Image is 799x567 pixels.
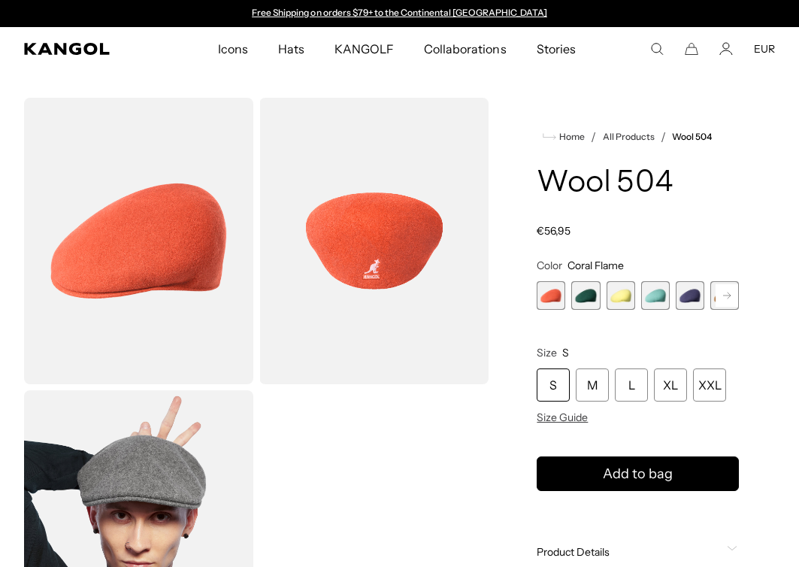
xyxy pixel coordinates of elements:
[319,27,409,71] a: KANGOLF
[259,98,489,384] img: color-coral-flame
[263,27,319,71] a: Hats
[245,8,555,20] div: Announcement
[537,259,562,272] span: Color
[24,98,253,384] img: color-coral-flame
[537,224,570,238] span: €56,95
[203,27,263,71] a: Icons
[615,368,648,402] div: L
[685,42,698,56] button: Cart
[562,346,569,359] span: S
[537,281,565,310] label: Coral Flame
[537,456,739,491] button: Add to bag
[603,464,673,484] span: Add to bag
[537,368,570,402] div: S
[641,281,670,310] div: 4 of 21
[576,368,609,402] div: M
[607,281,635,310] div: 3 of 21
[218,27,248,71] span: Icons
[654,368,687,402] div: XL
[676,281,704,310] div: 5 of 21
[537,411,588,424] span: Size Guide
[710,281,739,310] div: 6 of 21
[537,346,557,359] span: Size
[650,42,664,56] summary: Search here
[245,8,555,20] div: 1 of 2
[409,27,521,71] a: Collaborations
[571,281,600,310] label: Deep Emerald
[537,281,565,310] div: 1 of 21
[567,259,624,272] span: Coral Flame
[676,281,704,310] label: Hazy Indigo
[24,43,143,55] a: Kangol
[693,368,726,402] div: XXL
[603,132,655,142] a: All Products
[585,128,596,146] li: /
[710,281,739,310] label: Rustic Caramel
[245,8,555,20] slideshow-component: Announcement bar
[537,27,576,71] span: Stories
[719,42,733,56] a: Account
[537,545,721,559] span: Product Details
[334,27,394,71] span: KANGOLF
[607,281,635,310] label: Butter Chiffon
[655,128,666,146] li: /
[537,128,739,146] nav: breadcrumbs
[252,7,547,18] a: Free Shipping on orders $79+ to the Continental [GEOGRAPHIC_DATA]
[278,27,304,71] span: Hats
[571,281,600,310] div: 2 of 21
[556,132,585,142] span: Home
[754,42,775,56] button: EUR
[537,167,739,200] h1: Wool 504
[641,281,670,310] label: Aquatic
[543,130,585,144] a: Home
[424,27,506,71] span: Collaborations
[522,27,591,71] a: Stories
[672,132,712,142] a: Wool 504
